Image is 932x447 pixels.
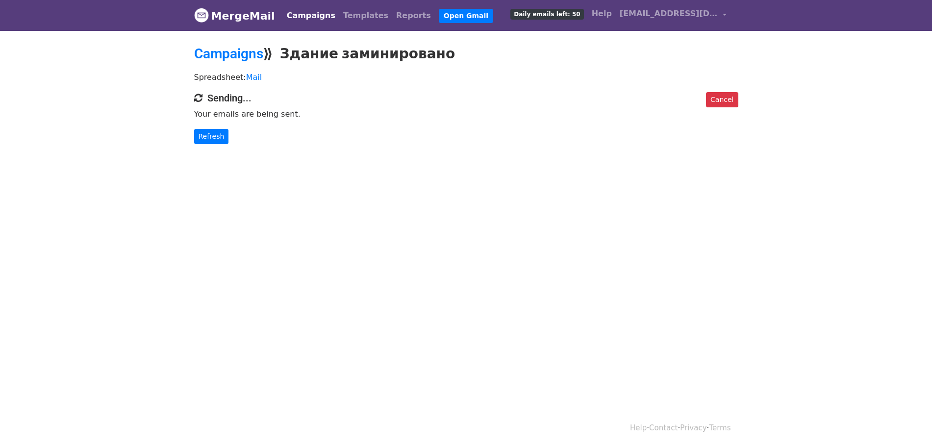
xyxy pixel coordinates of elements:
span: [EMAIL_ADDRESS][DOMAIN_NAME] [620,8,718,20]
a: Cancel [706,92,738,107]
a: Campaigns [283,6,339,25]
a: Templates [339,6,392,25]
h4: Sending... [194,92,738,104]
a: Help [588,4,616,24]
a: Help [630,423,647,432]
p: Spreadsheet: [194,72,738,82]
a: Reports [392,6,435,25]
iframe: Chat Widget [883,400,932,447]
a: Daily emails left: 50 [506,4,587,24]
span: Daily emails left: 50 [510,9,583,20]
a: Campaigns [194,46,263,62]
h2: ⟫ Здание заминировано [194,46,738,62]
a: Refresh [194,129,229,144]
a: [EMAIL_ADDRESS][DOMAIN_NAME] [616,4,730,27]
a: Mail [246,73,262,82]
a: Open Gmail [439,9,493,23]
a: Terms [709,423,730,432]
a: Privacy [680,423,706,432]
a: MergeMail [194,5,275,26]
p: Your emails are being sent. [194,109,738,119]
img: MergeMail logo [194,8,209,23]
a: Contact [649,423,678,432]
